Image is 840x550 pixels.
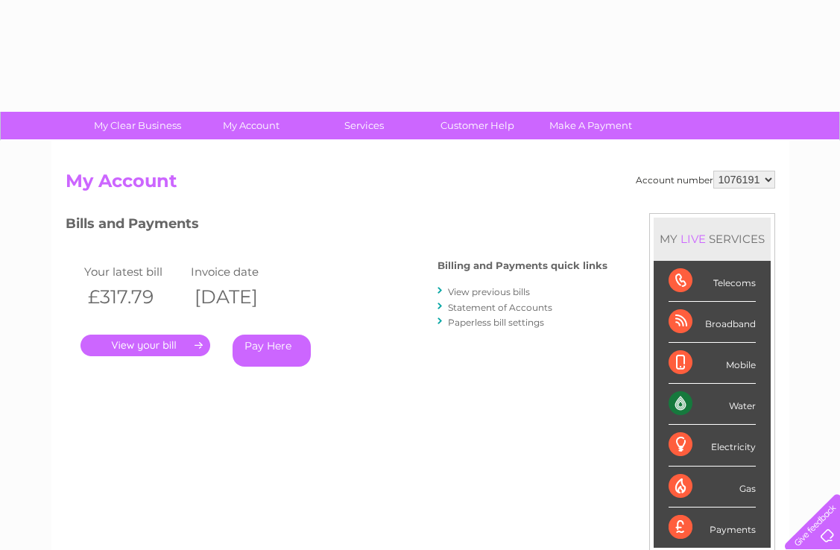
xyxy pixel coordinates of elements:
a: Statement of Accounts [448,302,552,313]
a: My Account [189,112,312,139]
th: [DATE] [187,282,294,312]
div: Electricity [669,425,756,466]
h4: Billing and Payments quick links [438,260,607,271]
div: Telecoms [669,261,756,302]
td: Invoice date [187,262,294,282]
a: My Clear Business [76,112,199,139]
div: Broadband [669,302,756,343]
a: Paperless bill settings [448,317,544,328]
td: Your latest bill [80,262,188,282]
a: View previous bills [448,286,530,297]
div: Account number [636,171,775,189]
a: Make A Payment [529,112,652,139]
div: MY SERVICES [654,218,771,260]
a: Pay Here [233,335,311,367]
div: Gas [669,467,756,508]
div: Payments [669,508,756,548]
h2: My Account [66,171,775,199]
div: Water [669,384,756,425]
th: £317.79 [80,282,188,312]
a: Services [303,112,426,139]
h3: Bills and Payments [66,213,607,239]
a: . [80,335,210,356]
a: Customer Help [416,112,539,139]
div: LIVE [678,232,709,246]
div: Mobile [669,343,756,384]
